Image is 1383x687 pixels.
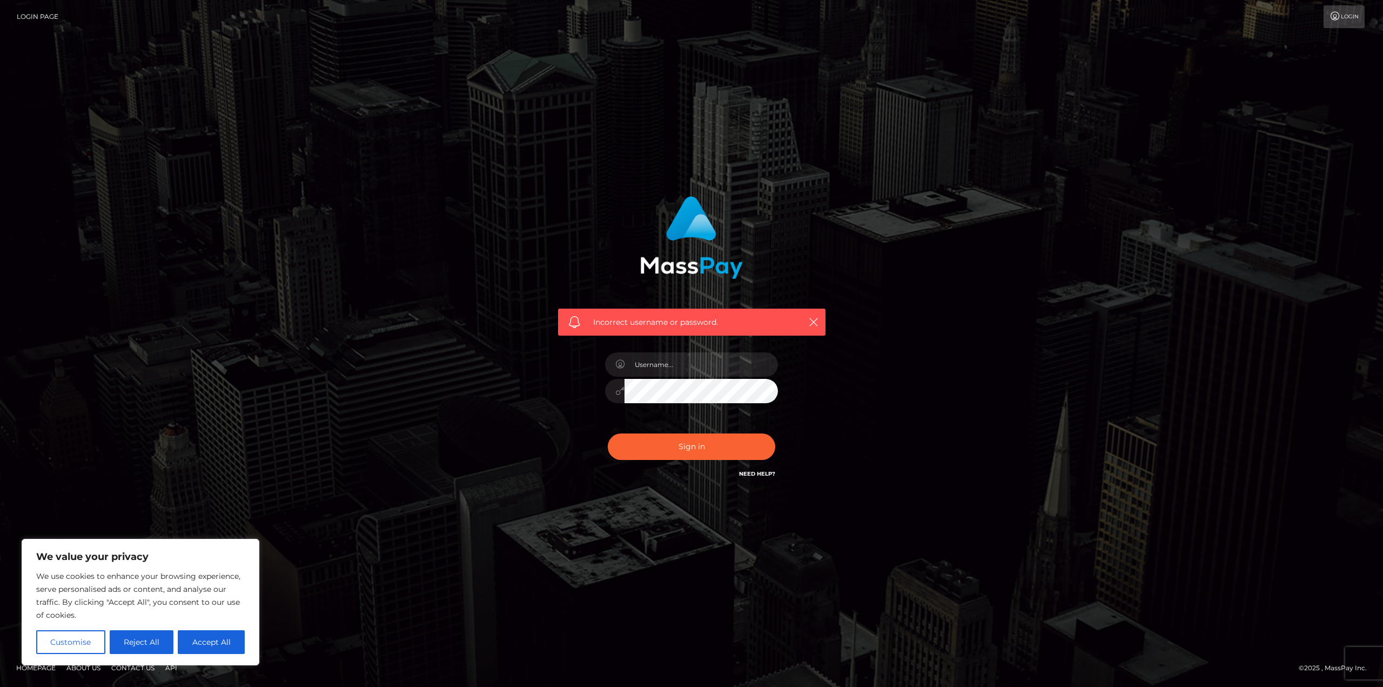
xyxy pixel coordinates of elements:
span: Incorrect username or password. [593,317,790,328]
a: About Us [62,659,105,676]
button: Reject All [110,630,174,654]
div: © 2025 , MassPay Inc. [1299,662,1375,674]
p: We value your privacy [36,550,245,563]
a: Need Help? [739,470,775,477]
input: Username... [625,352,778,377]
button: Customise [36,630,105,654]
a: Login Page [17,5,58,28]
button: Accept All [178,630,245,654]
a: Homepage [12,659,60,676]
button: Sign in [608,433,775,460]
a: API [161,659,182,676]
a: Contact Us [107,659,159,676]
p: We use cookies to enhance your browsing experience, serve personalised ads or content, and analys... [36,570,245,622]
img: MassPay Login [640,196,743,279]
div: We value your privacy [22,539,259,665]
a: Login [1324,5,1365,28]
